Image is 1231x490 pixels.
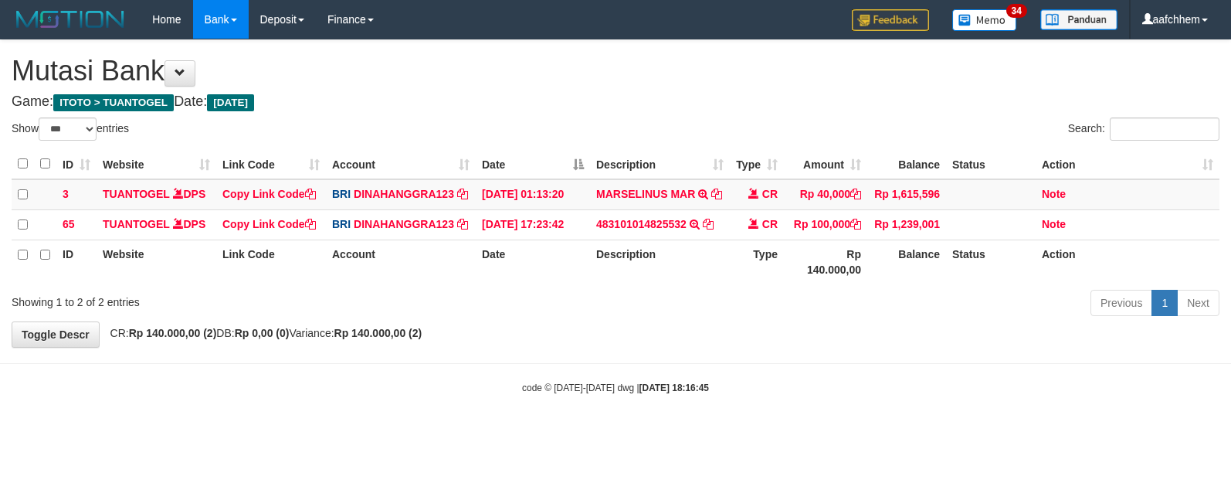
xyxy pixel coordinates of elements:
th: Description: activate to sort column ascending [590,149,730,179]
small: code © [DATE]-[DATE] dwg | [522,383,709,393]
select: Showentries [39,117,97,141]
td: Rp 1,615,596 [867,179,946,210]
img: Feedback.jpg [852,9,929,31]
th: Link Code: activate to sort column ascending [216,149,326,179]
a: Previous [1090,290,1152,316]
input: Search: [1110,117,1219,141]
td: [DATE] 01:13:20 [476,179,590,210]
h4: Game: Date: [12,94,1219,110]
h1: Mutasi Bank [12,56,1219,87]
a: 483101014825532 [596,218,687,230]
span: 3 [63,188,69,200]
a: Copy DINAHANGGRA123 to clipboard [457,188,468,200]
td: Rp 100,000 [784,209,867,240]
a: Note [1042,218,1066,230]
strong: Rp 0,00 (0) [235,327,290,339]
a: MARSELINUS MAR [596,188,695,200]
a: Copy MARSELINUS MAR to clipboard [711,188,722,200]
a: DINAHANGGRA123 [354,218,454,230]
a: Toggle Descr [12,322,100,348]
span: 65 [63,218,75,230]
span: 34 [1006,4,1027,18]
strong: Rp 140.000,00 (2) [129,327,217,339]
span: BRI [332,188,351,200]
th: Description [590,240,730,284]
th: ID [56,240,97,284]
td: Rp 1,239,001 [867,209,946,240]
a: DINAHANGGRA123 [354,188,454,200]
th: Rp 140.000,00 [784,240,867,284]
span: ITOTO > TUANTOGEL [53,94,174,111]
a: Copy DINAHANGGRA123 to clipboard [457,218,468,230]
th: Status [946,149,1036,179]
th: Action [1036,240,1219,284]
strong: Rp 140.000,00 (2) [334,327,422,339]
th: Status [946,240,1036,284]
th: Account: activate to sort column ascending [326,149,476,179]
th: Website [97,240,216,284]
img: Button%20Memo.svg [952,9,1017,31]
a: 1 [1151,290,1178,316]
a: Next [1177,290,1219,316]
strong: [DATE] 18:16:45 [639,383,709,393]
img: MOTION_logo.png [12,8,129,31]
td: DPS [97,209,216,240]
td: DPS [97,179,216,210]
th: Balance [867,149,946,179]
span: BRI [332,218,351,230]
th: Amount: activate to sort column ascending [784,149,867,179]
th: Type: activate to sort column ascending [730,149,784,179]
span: CR [762,218,778,230]
label: Show entries [12,117,129,141]
label: Search: [1068,117,1219,141]
a: Copy Rp 40,000 to clipboard [850,188,861,200]
a: TUANTOGEL [103,188,170,200]
th: Type [730,240,784,284]
a: Copy Link Code [222,188,316,200]
img: panduan.png [1040,9,1117,30]
th: Action: activate to sort column ascending [1036,149,1219,179]
td: Rp 40,000 [784,179,867,210]
th: Date: activate to sort column descending [476,149,590,179]
span: CR [762,188,778,200]
a: Copy Link Code [222,218,316,230]
div: Showing 1 to 2 of 2 entries [12,288,501,310]
th: Website: activate to sort column ascending [97,149,216,179]
th: ID: activate to sort column ascending [56,149,97,179]
td: [DATE] 17:23:42 [476,209,590,240]
span: [DATE] [207,94,254,111]
a: Note [1042,188,1066,200]
th: Balance [867,240,946,284]
th: Link Code [216,240,326,284]
th: Account [326,240,476,284]
a: Copy 483101014825532 to clipboard [703,218,714,230]
a: Copy Rp 100,000 to clipboard [850,218,861,230]
th: Date [476,240,590,284]
a: TUANTOGEL [103,218,170,230]
span: CR: DB: Variance: [103,327,422,339]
